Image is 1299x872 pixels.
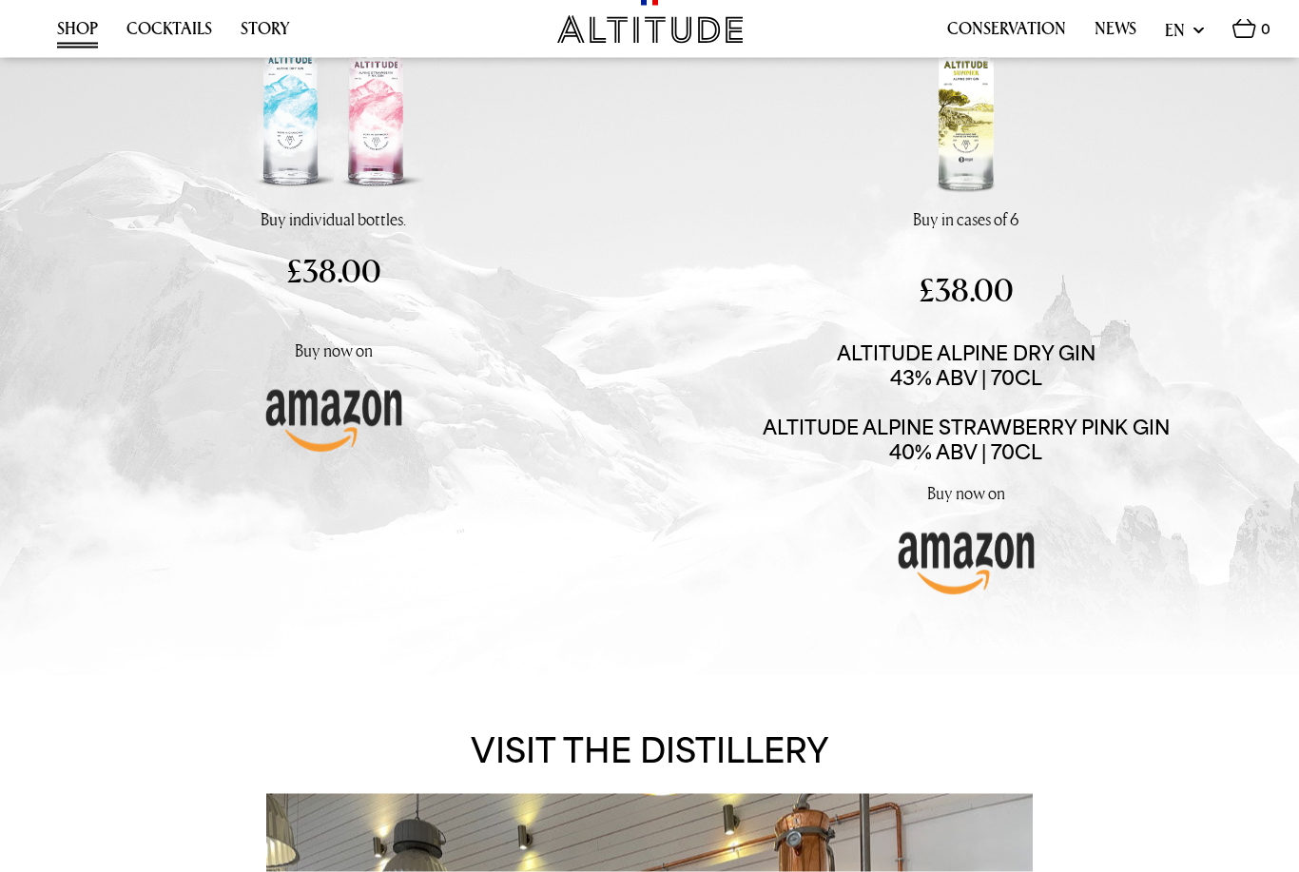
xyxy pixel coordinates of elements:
[913,207,1018,231] p: Buy in cases of 6
[763,341,1170,463] span: Altitude Alpine Dry Gin 43% ABV | 70CL Altitude Alpine Strawberry Pink Gin 40% ABV | 70cl
[1095,19,1136,48] a: News
[895,522,1037,598] img: amazon_defalut.png
[728,481,1204,505] p: Buy now on
[557,15,743,44] img: Altitude Gin
[57,19,98,48] a: Shop
[919,268,1014,312] span: £38.00
[763,340,1170,464] a: Altitude Alpine Dry Gin43% ABV | 70CLAltitude Alpine Strawberry Pink Gin40% ABV | 70cl
[262,379,405,455] img: amazon_defalut.png
[1232,19,1256,39] img: Basket
[1232,19,1270,49] a: 0
[286,249,381,293] span: £38.00
[947,19,1066,48] a: Conservation
[96,339,572,362] p: Buy now on
[126,19,212,48] a: Cocktails
[241,19,290,48] a: Story
[261,207,406,231] p: Buy individual bottles.
[471,729,829,771] h2: Visit the Distillery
